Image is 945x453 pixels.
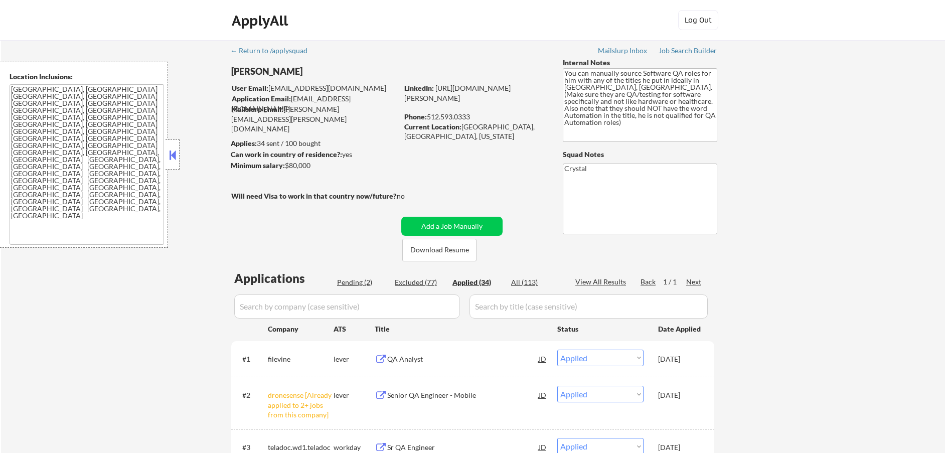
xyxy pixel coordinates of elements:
div: Company [268,324,334,334]
div: Excluded (77) [395,277,445,287]
strong: Application Email: [232,94,291,103]
div: $80,000 [231,161,398,171]
div: [DATE] [658,354,702,364]
input: Search by title (case sensitive) [469,294,708,319]
strong: Applies: [231,139,257,147]
div: ← Return to /applysquad [230,47,317,54]
div: [PERSON_NAME][EMAIL_ADDRESS][PERSON_NAME][DOMAIN_NAME] [231,104,398,134]
div: dronesense [Already applied to 2+ jobs from this company] [268,390,334,420]
div: ATS [334,324,375,334]
div: Sr QA Engineer [387,442,539,452]
div: lever [334,354,375,364]
div: #2 [242,390,260,400]
div: 512.593.0333 [404,112,546,122]
div: Senior QA Engineer - Mobile [387,390,539,400]
div: yes [231,149,395,160]
div: QA Analyst [387,354,539,364]
strong: Current Location: [404,122,461,131]
div: [DATE] [658,442,702,452]
div: [EMAIL_ADDRESS][DOMAIN_NAME] [232,94,398,113]
div: Date Applied [658,324,702,334]
div: All (113) [511,277,561,287]
div: Mailslurp Inbox [598,47,648,54]
div: [EMAIL_ADDRESS][DOMAIN_NAME] [232,83,398,93]
a: Mailslurp Inbox [598,47,648,57]
strong: Mailslurp Email: [231,105,283,113]
div: #3 [242,442,260,452]
div: JD [538,350,548,368]
input: Search by company (case sensitive) [234,294,460,319]
div: Applications [234,272,334,284]
div: Applied (34) [452,277,503,287]
div: JD [538,386,548,404]
div: lever [334,390,375,400]
div: Back [641,277,657,287]
div: workday [334,442,375,452]
div: ApplyAll [232,12,291,29]
div: [PERSON_NAME] [231,65,437,78]
a: [URL][DOMAIN_NAME][PERSON_NAME] [404,84,511,102]
strong: User Email: [232,84,268,92]
div: Job Search Builder [659,47,717,54]
div: filevine [268,354,334,364]
a: ← Return to /applysquad [230,47,317,57]
div: Next [686,277,702,287]
div: 34 sent / 100 bought [231,138,398,148]
button: Add a Job Manually [401,217,503,236]
strong: Minimum salary: [231,161,285,170]
strong: LinkedIn: [404,84,434,92]
div: no [397,191,425,201]
div: Internal Notes [563,58,717,68]
div: Status [557,320,644,338]
div: View All Results [575,277,629,287]
div: [DATE] [658,390,702,400]
button: Download Resume [402,239,477,261]
div: Title [375,324,548,334]
strong: Will need Visa to work in that country now/future?: [231,192,398,200]
strong: Phone: [404,112,427,121]
div: Location Inclusions: [10,72,164,82]
div: 1 / 1 [663,277,686,287]
div: [GEOGRAPHIC_DATA], [GEOGRAPHIC_DATA], [US_STATE] [404,122,546,141]
button: Log Out [678,10,718,30]
div: #1 [242,354,260,364]
a: Job Search Builder [659,47,717,57]
div: Squad Notes [563,149,717,160]
strong: Can work in country of residence?: [231,150,342,159]
div: Pending (2) [337,277,387,287]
